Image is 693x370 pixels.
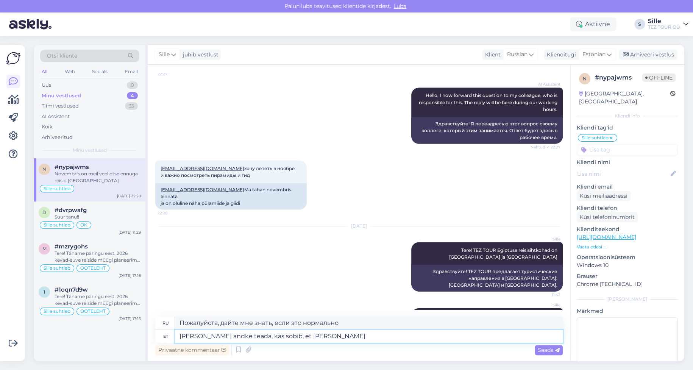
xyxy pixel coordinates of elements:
div: Aktiivne [570,17,616,31]
div: [DATE] 17:15 [119,316,141,322]
div: Küsi telefoninumbrit [577,212,638,222]
p: Brauser [577,272,678,280]
p: Operatsioonisüsteem [577,253,678,261]
div: Ma tahan novembris lennata ja on oluline näha püramiide ​​ja giidi [155,183,307,209]
div: ru [162,317,169,329]
span: Minu vestlused [73,147,107,154]
p: Kliendi nimi [577,158,678,166]
textarea: Пожалуйста, дайте мне знать, если это нормально [175,317,563,329]
p: Chrome [TECHNICAL_ID] [577,280,678,288]
div: 35 [125,102,138,110]
span: AI Assistent [532,81,560,87]
div: # nypajwms [595,73,642,82]
p: Windows 10 [577,261,678,269]
span: Saada [538,347,560,353]
div: Klient [482,51,501,59]
div: Arhiveeritud [42,134,73,141]
span: хочу лететь в ноябре и важно посмотреть пирамиды и гид [161,165,295,178]
div: Arhiveeri vestlus [619,50,677,60]
a: SilleTEZ TOUR OÜ [648,18,688,30]
div: Здравствуйте! Я переадресую этот вопрос своему коллеге, который этим занимается. Ответ будет здес... [411,117,563,144]
div: Novembris on meil veel otselennuga reisid [GEOGRAPHIC_DATA] [55,170,141,184]
div: Klienditugi [544,51,576,59]
span: Otsi kliente [47,52,77,60]
span: Sille suhtleb [44,223,70,227]
span: 22:27 [158,71,186,77]
span: 11:42 [532,292,560,297]
div: [DATE] [155,222,563,229]
div: All [40,67,49,76]
div: et [163,330,168,343]
div: AI Assistent [42,113,70,120]
span: Sille suhtleb [44,186,70,191]
div: Здравствуйте! TEZ TOUR предлагает туристические направления в [GEOGRAPHIC_DATA]: [GEOGRAPHIC_DATA... [411,265,563,291]
div: Web [63,67,76,76]
span: n [42,166,46,172]
div: 0 [127,81,138,89]
span: #1oqn7d9w [55,286,88,293]
div: Minu vestlused [42,92,81,100]
div: Kliendi info [577,112,678,119]
div: [DATE] 22:28 [117,193,141,199]
div: TEZ TOUR OÜ [648,24,680,30]
div: 4 [127,92,138,100]
input: Lisa nimi [577,170,669,178]
img: Askly Logo [6,51,20,66]
span: Sille [532,236,560,242]
a: [EMAIL_ADDRESS][DOMAIN_NAME] [161,186,244,192]
span: #nypajwms [55,164,89,170]
div: Suur tänu!! [55,214,141,220]
p: Vaata edasi ... [577,244,678,250]
a: [URL][DOMAIN_NAME] [577,234,636,240]
span: n [583,76,587,81]
span: Russian [507,50,528,59]
p: Kliendi tag'id [577,124,678,132]
div: Socials [91,67,109,76]
span: d [42,209,46,215]
input: Lisa tag [577,144,678,155]
span: OK [80,223,87,227]
div: [PERSON_NAME] [577,296,678,303]
div: Kõik [42,123,53,131]
div: [DATE] 11:29 [119,229,141,235]
span: #mzrygohs [55,243,88,250]
span: Sille [532,302,560,308]
div: juhib vestlust [180,51,219,59]
div: Küsi meiliaadressi [577,191,631,201]
div: Email [123,67,139,76]
span: OOTELEHT [80,309,106,314]
span: #dvrpwafg [55,207,87,214]
a: [EMAIL_ADDRESS][DOMAIN_NAME] [161,165,244,171]
span: Luba [391,3,409,9]
span: Sille suhtleb [44,309,70,314]
span: Hello, I now forward this question to my colleague, who is responsible for this. The reply will b... [419,92,559,112]
span: Tere! TEZ TOUR Egiptuse reisisihtkohad on [GEOGRAPHIC_DATA] ja [GEOGRAPHIC_DATA] [449,247,559,259]
div: [DATE] 17:16 [119,273,141,278]
textarea: [PERSON_NAME] andke teada, kas sobib, et saada [175,330,563,343]
div: Privaatne kommentaar [155,345,229,355]
div: Tere! Täname päringu eest. 2026 kevad-suve reiside müügi planeerime avada oktoobris 2025. Teie pä... [55,293,141,307]
p: Klienditeekond [577,225,678,233]
span: Sille suhtleb [582,136,609,140]
div: Tiimi vestlused [42,102,79,110]
span: OOTELEHT [80,266,106,270]
span: Nähtud ✓ 22:27 [531,144,560,150]
span: 1 [44,289,45,295]
div: Sille [648,18,680,24]
span: m [42,246,47,251]
span: 22:28 [158,210,186,215]
p: Kliendi telefon [577,204,678,212]
span: Sille suhtleb [44,266,70,270]
div: Uus [42,81,51,89]
span: Estonian [582,50,606,59]
div: [GEOGRAPHIC_DATA], [GEOGRAPHIC_DATA] [579,90,670,106]
div: Tere! Täname päringu eest. 2026 kevad-suve reiside müügi planeerime avada oktoobris 2025. Teie pä... [55,250,141,264]
p: Märkmed [577,307,678,315]
span: Offline [642,73,676,82]
span: Sille [159,50,170,59]
div: S [634,19,645,30]
p: Kliendi email [577,183,678,191]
